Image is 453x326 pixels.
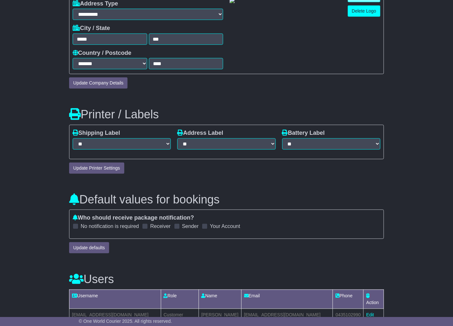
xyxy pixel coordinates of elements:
[73,25,110,32] label: City / State
[210,223,240,229] label: Your Account
[69,163,124,174] button: Update Printer Settings
[69,77,128,89] button: Update Company Details
[69,193,384,206] h3: Default values for bookings
[73,214,194,222] label: Who should receive package notification?
[366,312,374,317] a: Edit
[333,290,364,309] td: Phone
[73,50,131,57] label: Country / Postcode
[69,273,384,286] h3: Users
[282,130,325,137] label: Battery Label
[69,242,109,253] button: Update defaults
[69,108,384,121] h3: Printer / Labels
[161,290,199,309] td: Role
[177,130,223,137] label: Address Label
[241,290,333,309] td: Email
[199,290,241,309] td: Name
[81,223,139,229] label: No notification is required
[348,5,381,17] a: Delete Logo
[79,319,172,324] span: © One World Courier 2025. All rights reserved.
[364,290,384,309] td: Action
[182,223,199,229] label: Sender
[73,0,118,7] label: Address Type
[73,130,120,137] label: Shipping Label
[150,223,170,229] label: Receiver
[69,290,161,309] td: Username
